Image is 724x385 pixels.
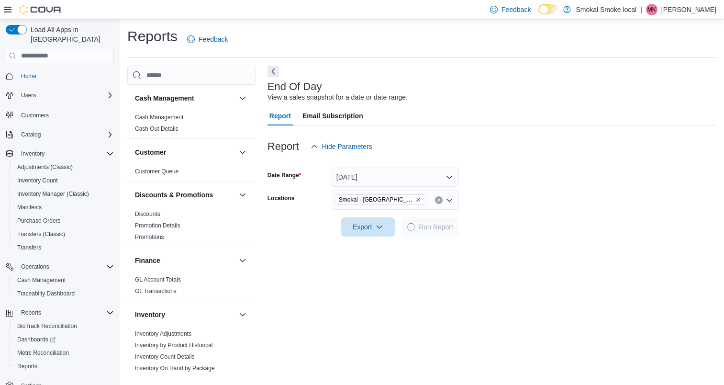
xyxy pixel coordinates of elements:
[538,4,558,14] input: Dark Mode
[13,320,81,332] a: BioTrack Reconciliation
[135,365,215,372] a: Inventory On Hand by Package
[135,341,213,349] span: Inventory by Product Historical
[419,222,453,232] span: Run Report
[237,189,248,201] button: Discounts & Promotions
[13,202,114,213] span: Manifests
[21,263,49,271] span: Operations
[347,217,389,237] span: Export
[307,137,376,156] button: Hide Parameters
[267,171,301,179] label: Date Range
[13,215,114,226] span: Purchase Orders
[127,166,256,181] div: Customer
[135,114,183,121] a: Cash Management
[135,125,178,133] span: Cash Out Details
[17,322,77,330] span: BioTrack Reconciliation
[446,196,453,204] button: Open list of options
[17,230,65,238] span: Transfers (Classic)
[135,342,213,349] a: Inventory by Product Historical
[135,93,235,103] button: Cash Management
[135,353,195,361] span: Inventory Count Details
[17,349,69,357] span: Metrc Reconciliation
[13,175,114,186] span: Inventory Count
[269,106,291,125] span: Report
[10,160,118,174] button: Adjustments (Classic)
[647,4,656,15] span: MK
[10,201,118,214] button: Manifests
[501,5,531,14] span: Feedback
[237,92,248,104] button: Cash Management
[17,109,114,121] span: Customers
[13,215,65,226] a: Purchase Orders
[2,69,118,83] button: Home
[17,129,45,140] button: Catalog
[135,210,160,218] span: Discounts
[135,147,235,157] button: Customer
[435,196,443,204] button: Clear input
[13,274,114,286] span: Cash Management
[13,334,59,345] a: Dashboards
[415,197,421,203] button: Remove Smokal - Socorro from selection in this group
[17,261,53,272] button: Operations
[10,227,118,241] button: Transfers (Classic)
[135,276,181,283] a: GL Account Totals
[10,333,118,346] a: Dashboards
[13,334,114,345] span: Dashboards
[13,361,41,372] a: Reports
[17,70,114,82] span: Home
[17,204,42,211] span: Manifests
[17,90,40,101] button: Users
[135,310,235,319] button: Inventory
[267,81,322,92] h3: End Of Day
[640,4,642,15] p: |
[576,4,636,15] p: Smokal Smoke local
[17,276,66,284] span: Cash Management
[127,112,256,138] div: Cash Management
[135,168,178,175] a: Customer Queue
[331,168,459,187] button: [DATE]
[13,274,69,286] a: Cash Management
[135,288,177,294] a: GL Transactions
[135,364,215,372] span: Inventory On Hand by Package
[10,174,118,187] button: Inventory Count
[135,211,160,217] a: Discounts
[13,347,114,359] span: Metrc Reconciliation
[135,113,183,121] span: Cash Management
[237,309,248,320] button: Inventory
[19,5,62,14] img: Cova
[13,288,78,299] a: Traceabilty Dashboard
[17,290,75,297] span: Traceabilty Dashboard
[17,261,114,272] span: Operations
[13,202,45,213] a: Manifests
[17,336,56,343] span: Dashboards
[127,274,256,301] div: Finance
[661,4,716,15] p: [PERSON_NAME]
[2,260,118,273] button: Operations
[13,228,69,240] a: Transfers (Classic)
[267,194,295,202] label: Locations
[10,360,118,373] button: Reports
[10,287,118,300] button: Traceabilty Dashboard
[334,194,425,205] span: Smokal - Socorro
[13,161,114,173] span: Adjustments (Classic)
[135,287,177,295] span: GL Transactions
[13,188,93,200] a: Inventory Manager (Classic)
[17,148,48,159] button: Inventory
[135,190,213,200] h3: Discounts & Promotions
[17,362,37,370] span: Reports
[21,309,41,317] span: Reports
[406,222,417,233] span: Loading
[135,222,180,229] a: Promotion Details
[341,217,395,237] button: Export
[10,346,118,360] button: Metrc Reconciliation
[135,256,160,265] h3: Finance
[17,244,41,251] span: Transfers
[13,288,114,299] span: Traceabilty Dashboard
[13,320,114,332] span: BioTrack Reconciliation
[339,195,413,204] span: Smokal - [GEOGRAPHIC_DATA]
[135,330,191,337] a: Inventory Adjustments
[21,112,49,119] span: Customers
